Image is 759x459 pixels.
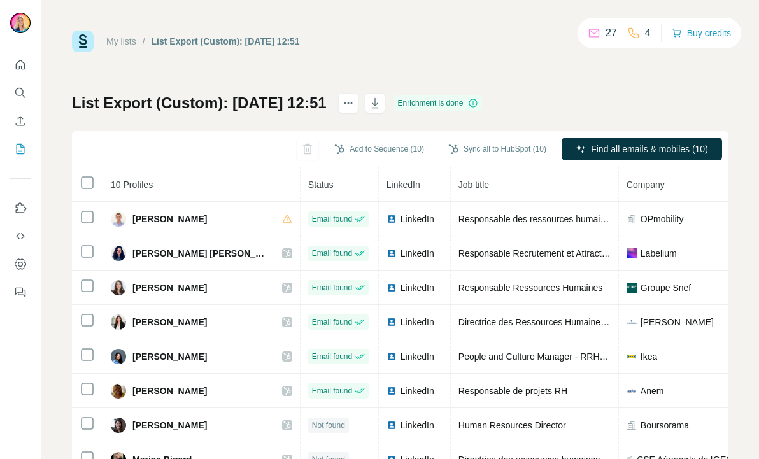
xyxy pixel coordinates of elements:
div: List Export (Custom): [DATE] 12:51 [152,35,300,48]
span: People and Culture Manager - RRH / DRH | CODIR [458,351,662,362]
button: Enrich CSV [10,109,31,132]
li: / [143,35,145,48]
span: Responsable Recrutement et Attractivité [458,248,618,258]
span: Not found [312,420,345,431]
span: Ikea [641,350,657,363]
button: actions [338,93,358,113]
img: Surfe Logo [72,31,94,52]
img: Avatar [111,418,126,433]
span: LinkedIn [401,350,434,363]
button: Feedback [10,281,31,304]
img: Avatar [111,211,126,227]
div: Enrichment is done [394,95,483,111]
span: Email found [312,248,352,259]
span: Find all emails & mobiles (10) [591,143,708,155]
span: Company [627,180,665,190]
button: Use Surfe on LinkedIn [10,197,31,220]
span: [PERSON_NAME] [132,281,207,294]
img: company-logo [627,386,637,396]
span: [PERSON_NAME] [132,350,207,363]
span: 10 Profiles [111,180,153,190]
img: Avatar [111,246,126,261]
span: Email found [312,213,352,225]
img: company-logo [627,319,637,325]
img: LinkedIn logo [387,351,397,362]
h1: List Export (Custom): [DATE] 12:51 [72,93,327,113]
img: company-logo [627,351,637,362]
span: LinkedIn [401,385,434,397]
span: LinkedIn [401,213,434,225]
span: LinkedIn [401,419,434,432]
span: LinkedIn [387,180,420,190]
p: 27 [606,25,617,41]
p: 4 [645,25,651,41]
span: Responsable de projets RH [458,386,567,396]
span: Email found [312,316,352,328]
span: LinkedIn [401,316,434,328]
span: LinkedIn [401,281,434,294]
span: [PERSON_NAME] [132,385,207,397]
span: [PERSON_NAME] [132,316,207,328]
img: LinkedIn logo [387,283,397,293]
span: Job title [458,180,489,190]
img: Avatar [111,383,126,399]
button: Buy credits [672,24,731,42]
img: LinkedIn logo [387,248,397,258]
button: Add to Sequence (10) [325,139,433,159]
span: [PERSON_NAME] [PERSON_NAME] [132,247,269,260]
span: Responsable Ressources Humaines [458,283,602,293]
button: Quick start [10,53,31,76]
img: LinkedIn logo [387,317,397,327]
span: OPmobility [641,213,684,225]
span: [PERSON_NAME] [132,419,207,432]
img: Avatar [111,349,126,364]
span: Email found [312,282,352,293]
button: Sync all to HubSpot (10) [439,139,555,159]
span: Status [308,180,334,190]
img: company-logo [627,283,637,293]
img: LinkedIn logo [387,420,397,430]
span: Email found [312,385,352,397]
button: Find all emails & mobiles (10) [562,138,722,160]
span: Anem [641,385,664,397]
img: company-logo [627,248,637,258]
button: My lists [10,138,31,160]
a: My lists [106,36,136,46]
img: Avatar [10,13,31,33]
img: LinkedIn logo [387,386,397,396]
span: [PERSON_NAME] [641,316,714,328]
span: Boursorama [641,419,689,432]
button: Dashboard [10,253,31,276]
button: Search [10,81,31,104]
button: Use Surfe API [10,225,31,248]
span: Responsable des ressources humaines [458,214,614,224]
img: Avatar [111,280,126,295]
img: Avatar [111,314,126,330]
span: [PERSON_NAME] [132,213,207,225]
img: LinkedIn logo [387,214,397,224]
span: Email found [312,351,352,362]
span: Labelium [641,247,677,260]
span: Groupe Snef [641,281,691,294]
span: Human Resources Director [458,420,566,430]
span: LinkedIn [401,247,434,260]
